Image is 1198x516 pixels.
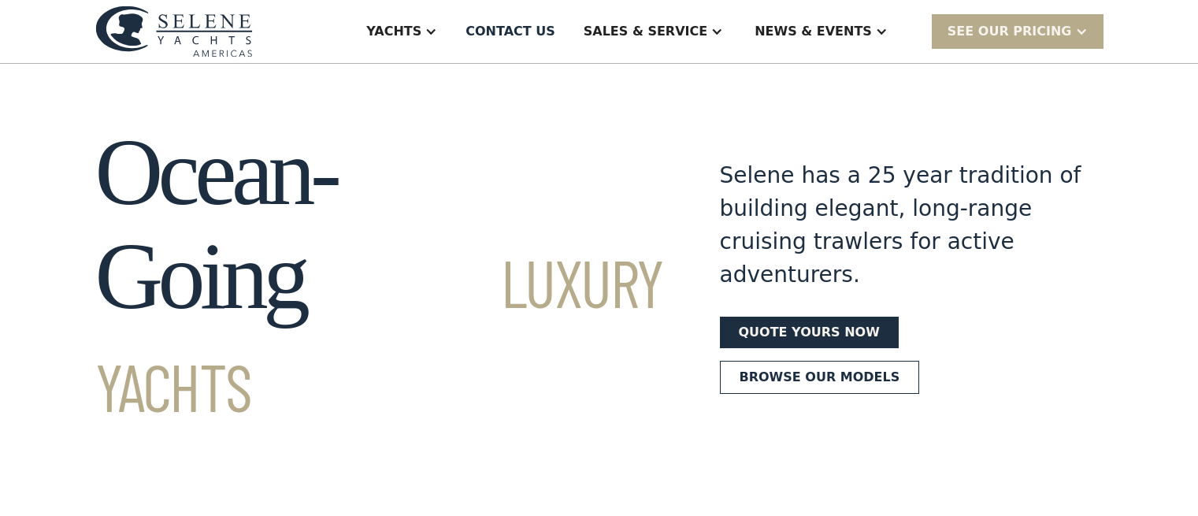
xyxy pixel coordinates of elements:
[95,6,253,57] img: logo
[720,361,920,394] a: Browse our models
[948,22,1072,41] div: SEE Our Pricing
[932,14,1103,48] div: SEE Our Pricing
[584,22,707,41] div: Sales & Service
[95,121,663,432] h1: Ocean-Going
[720,159,1082,291] div: Selene has a 25 year tradition of building elegant, long-range cruising trawlers for active adven...
[720,317,899,348] a: Quote yours now
[366,22,421,41] div: Yachts
[465,22,555,41] div: Contact US
[95,242,663,425] span: Luxury Yachts
[755,22,872,41] div: News & EVENTS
